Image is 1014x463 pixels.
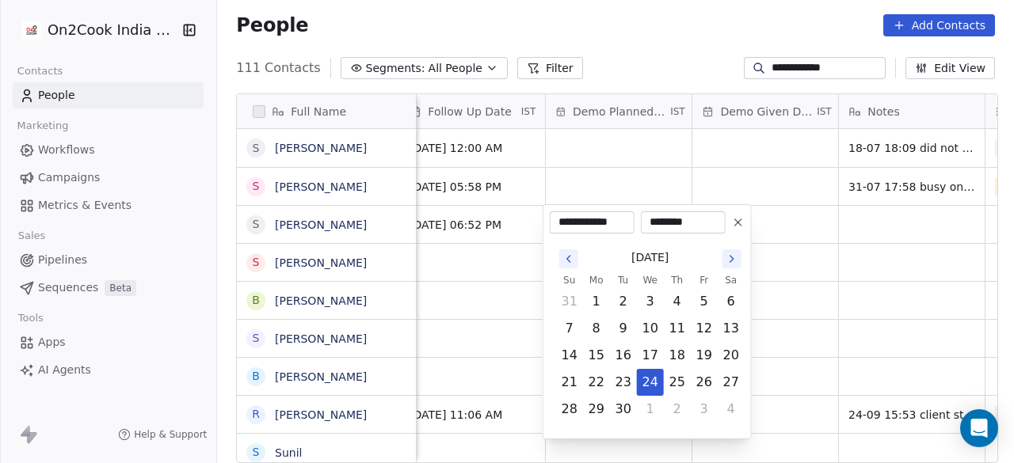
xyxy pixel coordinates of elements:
[665,316,690,341] button: Thursday, September 11th, 2025
[665,289,690,314] button: Thursday, September 4th, 2025
[692,343,717,368] button: Friday, September 19th, 2025
[584,343,609,368] button: Monday, September 15th, 2025
[691,272,718,288] th: Friday
[611,316,636,341] button: Tuesday, September 9th, 2025
[638,397,663,422] button: Wednesday, October 1st, 2025
[611,370,636,395] button: Tuesday, September 23rd, 2025
[692,370,717,395] button: Friday, September 26th, 2025
[638,370,663,395] button: Today, Wednesday, September 24th, 2025, selected
[631,249,669,266] span: [DATE]
[718,272,745,288] th: Saturday
[638,316,663,341] button: Wednesday, September 10th, 2025
[557,343,582,368] button: Sunday, September 14th, 2025
[638,343,663,368] button: Wednesday, September 17th, 2025
[719,370,744,395] button: Saturday, September 27th, 2025
[556,272,745,423] table: September 2025
[719,397,744,422] button: Saturday, October 4th, 2025
[557,316,582,341] button: Sunday, September 7th, 2025
[722,249,741,268] button: Go to the Next Month
[692,397,717,422] button: Friday, October 3rd, 2025
[664,272,691,288] th: Thursday
[611,289,636,314] button: Tuesday, September 2nd, 2025
[692,289,717,314] button: Friday, September 5th, 2025
[584,289,609,314] button: Monday, September 1st, 2025
[719,316,744,341] button: Saturday, September 13th, 2025
[583,272,610,288] th: Monday
[610,272,637,288] th: Tuesday
[559,249,578,268] button: Go to the Previous Month
[557,289,582,314] button: Sunday, August 31st, 2025
[557,397,582,422] button: Sunday, September 28th, 2025
[557,370,582,395] button: Sunday, September 21st, 2025
[719,343,744,368] button: Saturday, September 20th, 2025
[665,370,690,395] button: Thursday, September 25th, 2025
[584,370,609,395] button: Monday, September 22nd, 2025
[719,289,744,314] button: Saturday, September 6th, 2025
[556,272,583,288] th: Sunday
[692,316,717,341] button: Friday, September 12th, 2025
[611,343,636,368] button: Tuesday, September 16th, 2025
[665,397,690,422] button: Thursday, October 2nd, 2025
[611,397,636,422] button: Tuesday, September 30th, 2025
[665,343,690,368] button: Thursday, September 18th, 2025
[637,272,664,288] th: Wednesday
[584,397,609,422] button: Monday, September 29th, 2025
[584,316,609,341] button: Monday, September 8th, 2025
[638,289,663,314] button: Wednesday, September 3rd, 2025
